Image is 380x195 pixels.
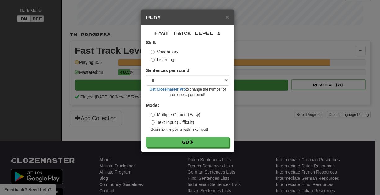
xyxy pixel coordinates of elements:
[146,14,229,20] h5: Play
[226,13,229,20] span: ×
[150,87,186,92] a: Get Clozemaster Pro
[151,57,174,63] label: Listening
[151,49,178,55] label: Vocabulary
[146,67,191,74] label: Sentences per round:
[151,127,229,132] small: Score 2x the points with Text Input !
[146,87,229,97] small: to change the number of sentences per round!
[151,119,194,125] label: Text Input (Difficult)
[154,30,221,36] span: Fast Track Level 1
[146,137,229,147] button: Go
[151,58,155,62] input: Listening
[151,111,200,118] label: Multiple Choice (Easy)
[151,120,155,125] input: Text Input (Difficult)
[151,50,155,54] input: Vocabulary
[146,103,159,108] strong: Mode:
[226,14,229,20] button: Close
[151,113,155,117] input: Multiple Choice (Easy)
[146,40,156,45] strong: Skill:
